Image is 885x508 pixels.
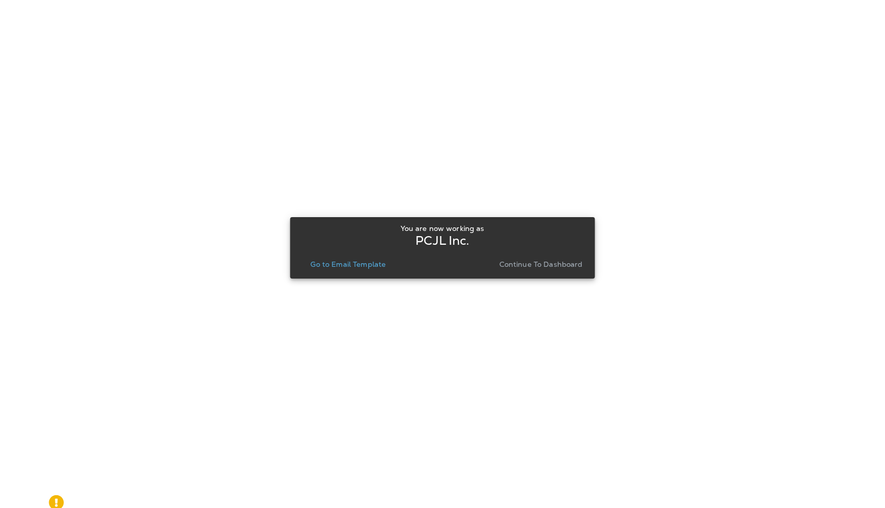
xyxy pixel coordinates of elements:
[499,260,583,268] p: Continue to Dashboard
[495,257,587,271] button: Continue to Dashboard
[310,260,386,268] p: Go to Email Template
[401,224,484,232] p: You are now working as
[415,237,469,245] p: PCJL Inc.
[306,257,390,271] button: Go to Email Template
